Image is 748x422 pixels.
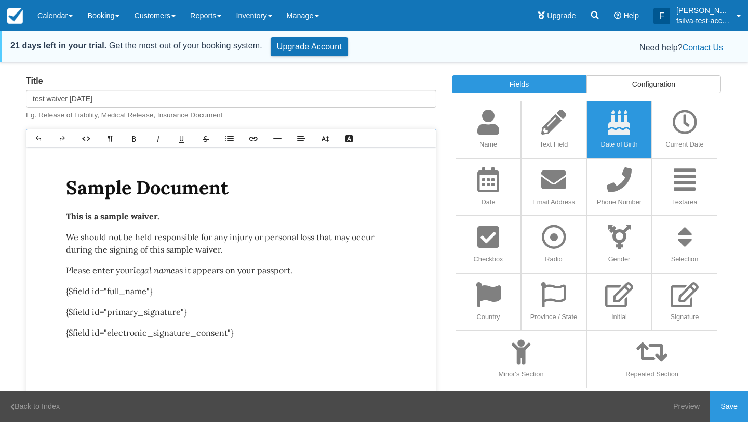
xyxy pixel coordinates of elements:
[26,110,222,120] p: Eg. Release of Liability, Medical Release, Insurance Document
[653,8,670,24] div: F
[464,249,512,265] div: Checkbox
[456,273,521,331] button: Country
[50,130,74,147] a: Redo
[26,130,50,147] a: Undo
[122,130,146,147] a: Bold
[74,130,98,147] a: HTML
[595,364,709,379] div: Repeated Section
[313,130,337,147] a: Size
[289,130,313,147] a: Align
[521,101,586,159] button: Text Field
[194,130,218,147] a: Strikethrough
[652,101,717,159] button: Current Date
[530,249,578,265] div: Radio
[586,273,652,331] button: Initial
[66,231,397,256] p: We should not be held responsible for any injury or personal loss that may occur during the signi...
[10,41,106,50] strong: 21 days left in your trial.
[146,130,170,147] a: Italic
[271,37,348,56] a: Upgrade Account
[456,159,521,216] button: Date
[464,135,512,150] div: Name
[10,39,262,52] div: Get the most out of your booking system.
[661,192,709,207] div: Textarea
[265,130,289,147] a: Line
[521,273,586,331] button: Province / State
[652,216,717,273] button: Selection
[242,130,265,147] a: Link
[66,211,159,221] strong: This is a sample waiver.
[661,249,709,265] div: Selection
[337,130,361,147] a: Text Color
[66,264,397,276] p: Please enter your as it appears on your passport.
[218,130,242,147] a: Lists
[170,130,194,147] a: Underline
[521,159,586,216] button: Email Address
[530,192,578,207] div: Email Address
[452,75,586,93] a: Fields
[464,192,512,207] div: Date
[98,130,122,147] a: Format
[586,75,721,93] a: Configuration
[595,307,643,322] div: Initial
[586,101,652,159] button: Date of Birth
[530,307,578,322] div: Province / State
[676,16,730,26] p: fsilva-test-account-5
[586,216,652,273] button: Gender
[595,249,643,265] div: Gender
[133,265,175,275] em: legal name
[661,307,709,322] div: Signature
[623,11,639,20] span: Help
[614,12,621,19] i: Help
[7,8,23,24] img: checkfront-main-nav-mini-logo.png
[464,307,512,322] div: Country
[586,159,652,216] button: Phone Number
[18,75,444,87] label: Title
[595,135,643,150] div: Date of Birth
[652,273,717,331] button: Signature
[66,306,397,318] p: {$field id="primary_signature"}
[661,135,709,150] div: Current Date
[66,285,397,297] p: {$field id="full_name"}
[586,331,717,388] button: Repeated Section
[66,177,397,199] h1: Sample Document
[521,216,586,273] button: Radio
[464,364,578,379] div: Minor's Section
[710,391,748,422] a: Save
[683,42,723,54] button: Contact Us
[595,192,643,207] div: Phone Number
[530,135,578,150] div: Text Field
[652,159,717,216] button: Textarea
[676,5,730,16] p: [PERSON_NAME] ([PERSON_NAME].[PERSON_NAME])
[547,11,576,20] span: Upgrade
[456,216,521,273] button: Checkbox
[365,42,723,54] div: Need help?
[456,101,521,159] button: Name
[456,331,586,388] button: Minor's Section
[66,326,397,339] p: {$field id="electronic_signature_consent"}
[663,391,710,422] a: Preview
